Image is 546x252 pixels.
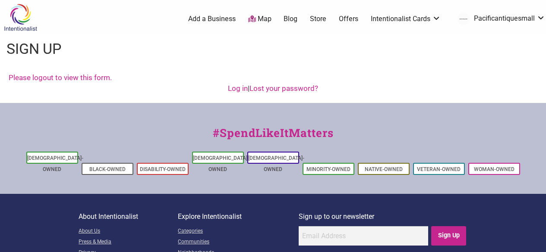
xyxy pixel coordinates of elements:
[299,211,467,222] p: Sign up to our newsletter
[79,211,178,222] p: About Intentionalist
[431,226,466,246] input: Sign Up
[306,166,350,172] a: Minority-Owned
[89,166,126,172] a: Black-Owned
[178,226,299,237] a: Categories
[310,14,326,24] a: Store
[365,166,403,172] a: Native-Owned
[178,237,299,248] a: Communities
[193,155,249,172] a: [DEMOGRAPHIC_DATA]-Owned
[249,84,318,93] a: Lost your password?
[79,226,178,237] a: About Us
[228,84,248,93] a: Log in
[140,166,186,172] a: Disability-Owned
[178,211,299,222] p: Explore Intentionalist
[453,11,545,27] a: Pacificantiquesmall
[9,83,537,94] div: |
[474,166,514,172] a: Woman-Owned
[339,14,358,24] a: Offers
[6,39,61,59] h1: Sign up
[188,14,236,24] a: Add a Business
[299,226,428,246] input: Email Address
[371,14,441,24] a: Intentionalist Cards
[284,14,297,24] a: Blog
[417,166,461,172] a: Veteran-Owned
[27,155,83,172] a: [DEMOGRAPHIC_DATA]-Owned
[79,237,178,248] a: Press & Media
[9,73,112,82] a: Please logout to view this form.
[248,14,271,24] a: Map
[248,155,304,172] a: [DEMOGRAPHIC_DATA]-Owned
